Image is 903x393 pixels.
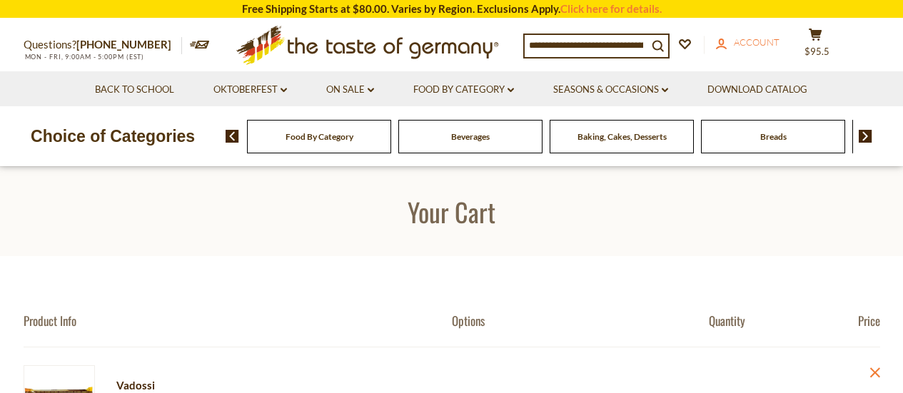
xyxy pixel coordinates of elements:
[226,130,239,143] img: previous arrow
[452,313,709,328] div: Options
[707,82,807,98] a: Download Catalog
[709,313,794,328] div: Quantity
[794,313,880,328] div: Price
[716,35,780,51] a: Account
[451,131,490,142] a: Beverages
[804,46,829,57] span: $95.5
[326,82,374,98] a: On Sale
[95,82,174,98] a: Back to School
[859,130,872,143] img: next arrow
[577,131,667,142] a: Baking, Cakes, Desserts
[24,36,182,54] p: Questions?
[286,131,353,142] a: Food By Category
[560,2,662,15] a: Click here for details.
[76,38,171,51] a: [PHONE_NUMBER]
[794,28,837,63] button: $95.5
[413,82,514,98] a: Food By Category
[44,195,859,228] h1: Your Cart
[24,313,452,328] div: Product Info
[24,53,145,61] span: MON - FRI, 9:00AM - 5:00PM (EST)
[213,82,287,98] a: Oktoberfest
[760,131,787,142] a: Breads
[734,36,780,48] span: Account
[553,82,668,98] a: Seasons & Occasions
